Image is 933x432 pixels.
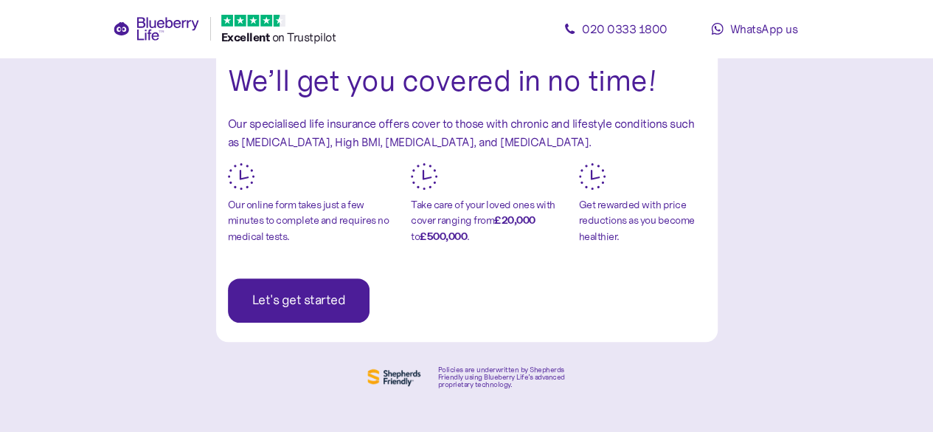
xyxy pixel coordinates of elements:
[411,197,568,245] div: Take care of your loved ones with cover ranging from to .
[228,197,400,245] div: Our online form takes just a few minutes to complete and requires no medical tests.
[579,197,706,245] div: Get rewarded with price reductions as you become healthier.
[420,230,467,243] b: £500,000
[221,30,272,44] span: Excellent ️
[438,366,569,388] div: Policies are underwritten by Shepherds Friendly using Blueberry Life’s advanced proprietary techn...
[729,21,797,36] span: WhatsApp us
[688,14,821,44] a: WhatsApp us
[494,213,535,227] b: £20,000
[252,279,346,322] span: Let's get started
[582,21,667,36] span: 020 0333 1800
[228,114,706,151] div: Our specialised life insurance offers cover to those with chronic and lifestyle conditions such a...
[228,59,706,103] div: We’ll get you covered in no time!
[272,30,336,44] span: on Trustpilot
[364,366,423,389] img: Shephers Friendly
[549,14,682,44] a: 020 0333 1800
[228,278,370,323] button: Let's get started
